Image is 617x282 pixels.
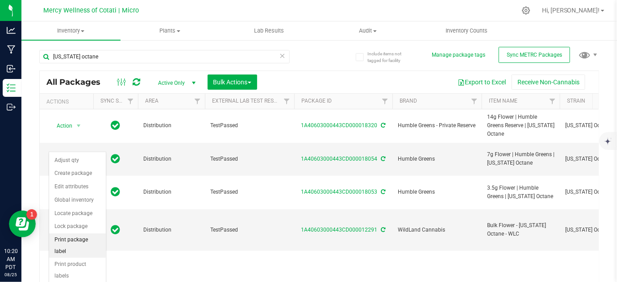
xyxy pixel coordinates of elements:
span: Sync from Compliance System [380,227,386,233]
span: Audit [319,27,417,35]
span: Humble Greens [398,155,476,163]
button: Manage package tags [432,51,485,59]
input: Search Package ID, Item Name, SKU, Lot or Part Number... [39,50,290,63]
span: Include items not tagged for facility [368,50,413,64]
span: TestPassed [210,188,289,196]
a: Inventory [21,21,121,40]
span: Plants [121,27,219,35]
a: Item Name [489,98,517,104]
a: 1A40603000443CD000012291 [301,227,378,233]
button: Receive Non-Cannabis [512,75,585,90]
inline-svg: Analytics [7,26,16,35]
span: Distribution [143,155,200,163]
span: Humble Greens [398,188,476,196]
a: Filter [279,94,294,109]
span: In Sync [111,224,121,236]
span: Clear [279,50,286,62]
iframe: Resource center unread badge [26,209,37,220]
a: Plants [121,21,220,40]
span: 7g Flower | Humble Greens | [US_STATE] Octane [487,150,554,167]
span: All Packages [46,77,109,87]
inline-svg: Inventory [7,83,16,92]
li: Adjust qty [49,154,106,167]
span: In Sync [111,186,121,198]
span: Hi, [PERSON_NAME]! [542,7,600,14]
span: Lab Results [242,27,296,35]
span: TestPassed [210,155,289,163]
span: TestPassed [210,226,289,234]
li: Create package [49,167,106,180]
p: 08/25 [4,271,17,278]
span: Sync from Compliance System [380,156,386,162]
span: Inventory [21,27,121,35]
span: 3.5g Flower | Humble Greens | [US_STATE] Octane [487,184,554,201]
inline-svg: Manufacturing [7,45,16,54]
a: Package ID [301,98,332,104]
a: Filter [190,94,205,109]
span: select [73,120,84,132]
a: Sync Status [100,98,135,104]
a: Filter [545,94,560,109]
span: Distribution [143,188,200,196]
span: TestPassed [210,121,289,130]
inline-svg: Outbound [7,103,16,112]
div: Actions [46,99,90,105]
button: Sync METRC Packages [499,47,570,63]
a: Audit [318,21,417,40]
span: Sync from Compliance System [380,122,386,129]
span: Distribution [143,121,200,130]
span: Sync METRC Packages [507,52,562,58]
a: External Lab Test Result [212,98,282,104]
li: Locate package [49,207,106,220]
span: 14g Flower | Humble Greens Reserve | [US_STATE] Octane [487,113,554,139]
inline-svg: Inbound [7,64,16,73]
a: Area [145,98,158,104]
span: In Sync [111,119,121,132]
iframe: Resource center [9,211,36,237]
div: Manage settings [521,6,532,15]
a: Filter [378,94,392,109]
span: Action [49,120,73,132]
span: In Sync [111,153,121,165]
p: 10:20 AM PDT [4,247,17,271]
a: Inventory Counts [417,21,517,40]
a: 1A40603000443CD000018320 [301,122,378,129]
span: WildLand Cannabis [398,226,476,234]
span: Mercy Wellness of Cotati | Micro [43,7,139,14]
a: 1A40603000443CD000018053 [301,189,378,195]
li: Global inventory [49,194,106,207]
span: Inventory Counts [434,27,500,35]
a: Lab Results [220,21,319,40]
span: Sync from Compliance System [380,189,386,195]
a: 1A40603000443CD000018054 [301,156,378,162]
span: Bulk Actions [213,79,251,86]
span: Humble Greens - Private Reserve [398,121,476,130]
li: Print package label [49,233,106,258]
a: Filter [123,94,138,109]
button: Bulk Actions [208,75,257,90]
a: Strain [567,98,585,104]
li: Lock package [49,220,106,233]
a: Brand [400,98,417,104]
li: Edit attributes [49,180,106,194]
a: Filter [467,94,482,109]
span: Distribution [143,226,200,234]
button: Export to Excel [452,75,512,90]
span: Bulk Flower - [US_STATE] Octane - WLC [487,221,554,238]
